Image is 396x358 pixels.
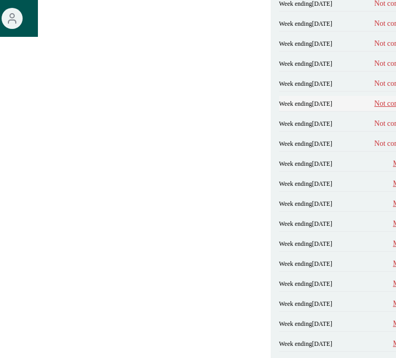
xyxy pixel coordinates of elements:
span: Week ending [DATE] [279,59,332,68]
span: Week ending [DATE] [279,300,332,308]
span: Week ending [DATE] [279,260,332,268]
span: Week ending [DATE] [279,180,332,188]
span: Week ending [DATE] [279,220,332,228]
span: Week ending [DATE] [279,160,332,168]
span: Week ending [DATE] [279,79,332,88]
span: Week ending [DATE] [279,39,332,48]
span: Week ending [DATE] [279,100,332,108]
span: Week ending [DATE] [279,19,332,28]
span: Week ending [DATE] [279,120,332,128]
span: Week ending [DATE] [279,240,332,248]
span: Week ending [DATE] [279,320,332,328]
span: Week ending [DATE] [279,340,332,348]
span: Week ending [DATE] [279,280,332,288]
span: Week ending [DATE] [279,140,332,148]
span: Week ending [DATE] [279,200,332,208]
